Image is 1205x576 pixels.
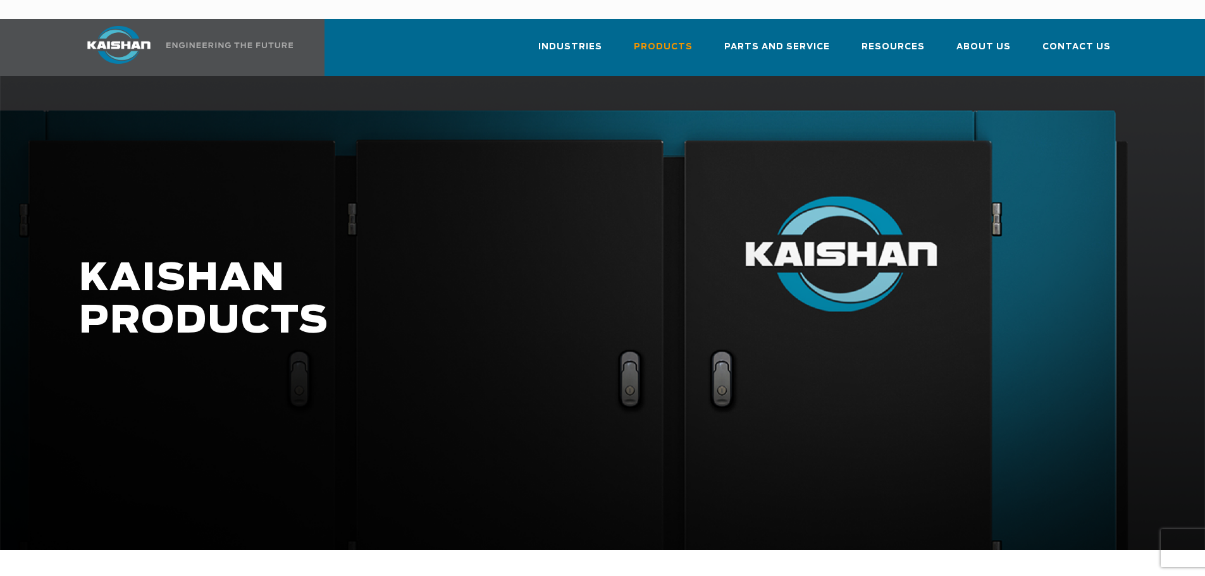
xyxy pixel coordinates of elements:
[862,30,925,73] a: Resources
[1042,40,1111,54] span: Contact Us
[538,40,602,54] span: Industries
[956,40,1011,54] span: About Us
[71,19,295,76] a: Kaishan USA
[724,30,830,73] a: Parts and Service
[634,30,693,73] a: Products
[538,30,602,73] a: Industries
[166,42,293,48] img: Engineering the future
[956,30,1011,73] a: About Us
[79,258,949,343] h1: KAISHAN PRODUCTS
[724,40,830,54] span: Parts and Service
[71,26,166,64] img: kaishan logo
[634,40,693,54] span: Products
[1042,30,1111,73] a: Contact Us
[862,40,925,54] span: Resources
